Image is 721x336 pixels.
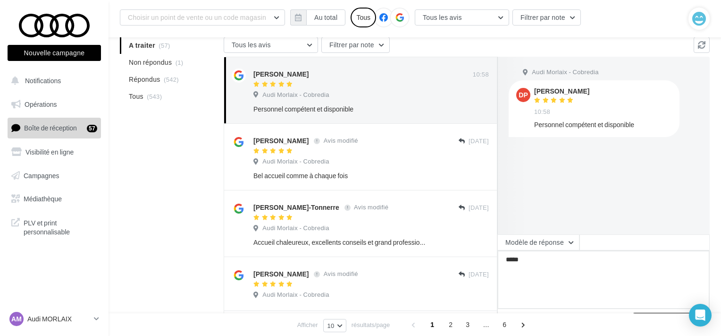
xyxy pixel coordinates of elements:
span: Médiathèque [24,195,62,203]
button: Au total [290,9,345,26]
span: Visibilité en ligne [25,148,74,156]
span: résultats/page [352,320,390,329]
span: Avis modifié [354,204,388,211]
div: [PERSON_NAME]-Tonnerre [253,203,339,212]
span: Notifications [25,77,61,85]
button: Au total [306,9,345,26]
button: Notifications [6,71,99,91]
span: Opérations [25,100,57,108]
span: DP [519,90,528,100]
div: [PERSON_NAME] [253,69,309,79]
span: 1 [425,317,440,332]
a: AM Audi MORLAIX [8,310,101,328]
button: Tous les avis [415,9,509,26]
span: 2 [443,317,458,332]
span: ... [478,317,494,332]
div: Bel accueil comme à chaque fois [253,171,428,181]
span: Choisir un point de vente ou un code magasin [128,13,266,21]
div: [PERSON_NAME] [253,136,309,146]
span: Avis modifié [324,137,358,145]
button: Nouvelle campagne [8,45,101,61]
button: Filtrer par note [321,37,390,53]
span: AM [11,314,22,324]
span: Audi Morlaix - Cobredia [532,68,598,77]
a: Visibilité en ligne [6,142,103,162]
span: Audi Morlaix - Cobredia [262,157,329,166]
button: Choisir un point de vente ou un code magasin [120,9,285,26]
a: Campagnes [6,166,103,186]
a: Médiathèque [6,189,103,209]
button: Tous les avis [224,37,318,53]
a: PLV et print personnalisable [6,213,103,241]
span: [DATE] [469,270,489,279]
div: Tous [351,8,376,27]
div: Accueil chaleureux, excellents conseils et grand professionnalisme. Une équipe avec laquelle on s... [253,238,428,247]
span: 3 [460,317,475,332]
div: Personnel compétent et disponible [534,120,672,129]
span: [DATE] [469,204,489,212]
span: 10:58 [534,108,550,116]
span: Avis modifié [324,270,358,278]
span: Tous les avis [232,41,271,49]
span: (542) [164,76,179,83]
button: 10 [323,319,346,332]
span: Audi Morlaix - Cobredia [262,291,329,299]
div: [PERSON_NAME] [534,88,589,95]
div: 57 [87,125,97,132]
p: Audi MORLAIX [27,314,90,324]
span: Audi Morlaix - Cobredia [262,91,329,99]
span: [DATE] [469,137,489,146]
span: Campagnes [24,171,59,179]
span: Non répondus [129,58,172,67]
span: 10:58 [473,70,489,79]
span: 10 [327,322,335,329]
div: [PERSON_NAME] [253,269,309,279]
span: Boîte de réception [24,124,77,132]
span: Audi Morlaix - Cobredia [262,224,329,233]
span: PLV et print personnalisable [24,216,97,237]
button: Filtrer par note [512,9,581,26]
button: Modèle de réponse [497,234,579,250]
div: Open Intercom Messenger [689,304,712,327]
span: Tous les avis [423,13,462,21]
span: (543) [147,93,162,100]
span: Répondus [129,75,160,84]
span: Tous [129,92,143,101]
span: Afficher [297,320,318,329]
a: Opérations [6,95,103,114]
span: (1) [176,59,184,66]
span: 6 [497,317,512,332]
a: Boîte de réception57 [6,118,103,138]
div: Personnel compétent et disponible [253,104,428,114]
